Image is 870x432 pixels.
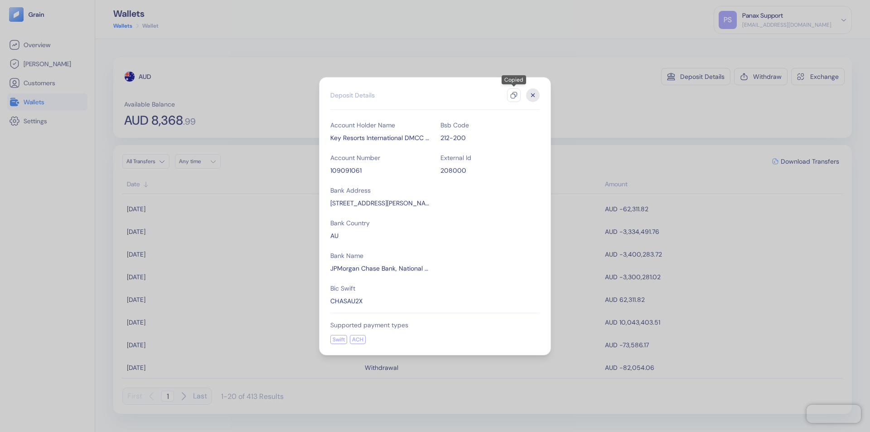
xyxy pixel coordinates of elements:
div: Copied [502,75,526,84]
div: Supported payment types [330,320,540,330]
div: Bank Country [330,218,430,228]
div: Level 35, 259 George St, Sydney, New South Wales 2000, Australia [330,199,430,208]
div: ACH [350,335,366,344]
div: 208000 [440,166,540,175]
div: Deposit Details [330,91,375,100]
div: 212-200 [440,133,540,142]
div: Account Number [330,153,430,162]
div: JPMorgan Chase Bank, National Association [330,264,430,273]
div: Account Holder Name [330,121,430,130]
div: Swift [330,335,347,344]
div: Bank Name [330,251,430,260]
div: AU [330,231,430,240]
div: Bsb Code [440,121,540,130]
div: CHASAU2X [330,296,430,306]
div: External Id [440,153,540,162]
div: Bank Address [330,186,430,195]
div: Key Resorts International DMCC TransferMate [330,133,430,142]
div: Bic Swift [330,284,430,293]
div: 109091061 [330,166,430,175]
